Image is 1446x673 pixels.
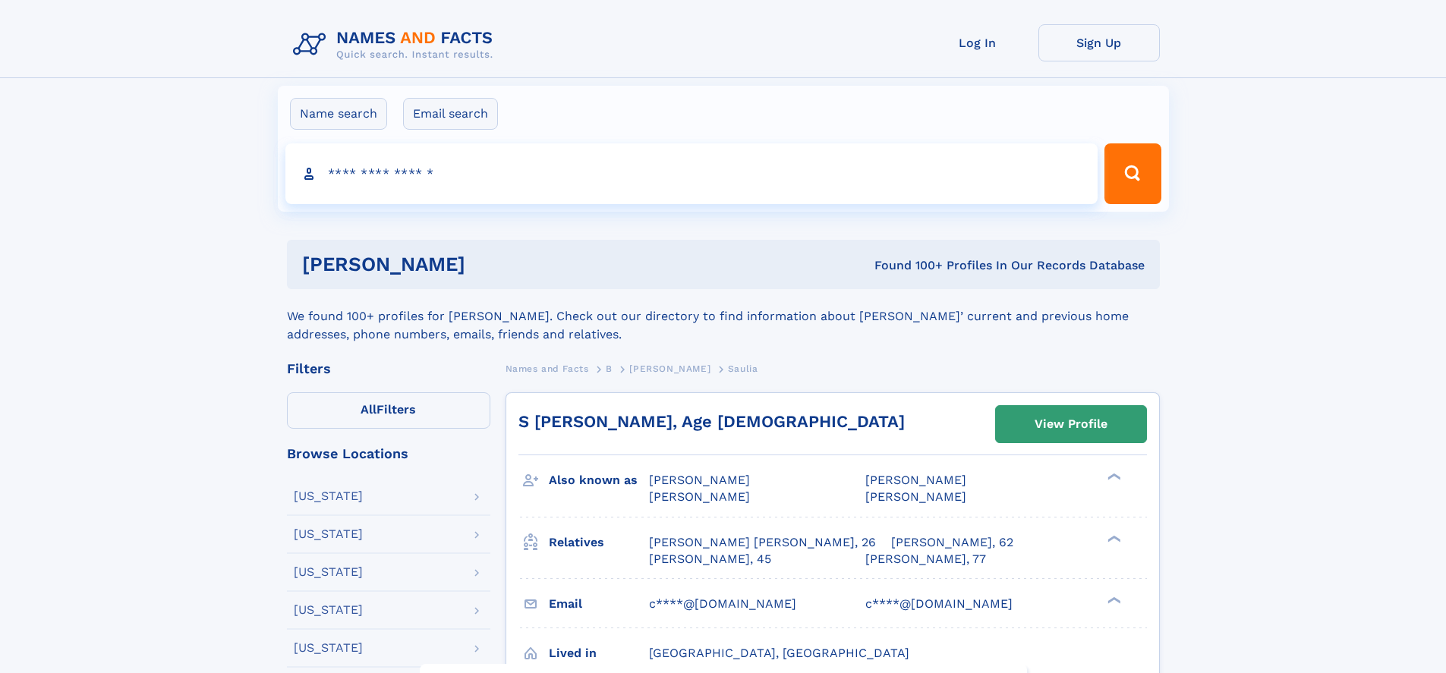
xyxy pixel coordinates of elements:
h3: Email [549,591,649,617]
div: Browse Locations [287,447,490,461]
a: [PERSON_NAME], 62 [891,534,1013,551]
a: [PERSON_NAME], 45 [649,551,771,568]
span: [PERSON_NAME] [865,489,966,504]
span: Saulia [728,363,758,374]
img: Logo Names and Facts [287,24,506,65]
h3: Lived in [549,640,649,666]
div: View Profile [1035,407,1107,442]
a: View Profile [996,406,1146,442]
a: Sign Up [1038,24,1160,61]
div: [US_STATE] [294,642,363,654]
a: Names and Facts [506,359,589,378]
div: We found 100+ profiles for [PERSON_NAME]. Check out our directory to find information about [PERS... [287,289,1160,344]
span: [PERSON_NAME] [629,363,710,374]
label: Filters [287,392,490,429]
button: Search Button [1104,143,1161,204]
div: [US_STATE] [294,566,363,578]
span: [PERSON_NAME] [865,473,966,487]
a: [PERSON_NAME], 77 [865,551,986,568]
span: [PERSON_NAME] [649,489,750,504]
label: Email search [403,98,498,130]
div: ❯ [1104,595,1122,605]
div: Found 100+ Profiles In Our Records Database [669,257,1145,274]
span: All [361,402,376,417]
label: Name search [290,98,387,130]
h3: Also known as [549,467,649,493]
div: ❯ [1104,533,1122,543]
a: B [606,359,613,378]
div: [US_STATE] [294,490,363,502]
div: [US_STATE] [294,528,363,540]
span: [GEOGRAPHIC_DATA], [GEOGRAPHIC_DATA] [649,646,909,660]
input: search input [285,143,1098,204]
div: [US_STATE] [294,604,363,616]
div: Filters [287,362,490,376]
h3: Relatives [549,530,649,555]
span: B [606,363,613,374]
a: [PERSON_NAME] [PERSON_NAME], 26 [649,534,876,551]
a: Log In [917,24,1038,61]
a: S [PERSON_NAME], Age [DEMOGRAPHIC_DATA] [518,412,905,431]
div: ❯ [1104,472,1122,482]
h1: [PERSON_NAME] [302,255,670,274]
a: [PERSON_NAME] [629,359,710,378]
span: [PERSON_NAME] [649,473,750,487]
